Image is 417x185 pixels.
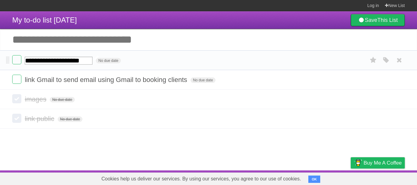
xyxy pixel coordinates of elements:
span: No due date [50,97,74,102]
span: No due date [96,58,121,63]
label: Done [12,55,21,64]
button: OK [308,176,320,183]
a: Suggest a feature [366,172,405,183]
a: Privacy [343,172,359,183]
a: SaveThis List [351,14,405,26]
span: No due date [190,77,215,83]
label: Star task [368,55,379,65]
span: Cookies help us deliver our services. By using our services, you agree to our use of cookies. [95,173,307,185]
span: images [25,95,48,103]
a: Developers [290,172,314,183]
span: My to-do list [DATE] [12,16,77,24]
a: About [270,172,282,183]
label: Done [12,94,21,103]
label: Done [12,75,21,84]
a: Terms [322,172,335,183]
a: Buy me a coffee [351,157,405,169]
span: link public [25,115,56,123]
b: This List [377,17,398,23]
span: No due date [58,116,82,122]
img: Buy me a coffee [354,158,362,168]
span: Buy me a coffee [364,158,402,168]
span: link Gmail to send email using Gmail to booking clients [25,76,189,84]
label: Done [12,114,21,123]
